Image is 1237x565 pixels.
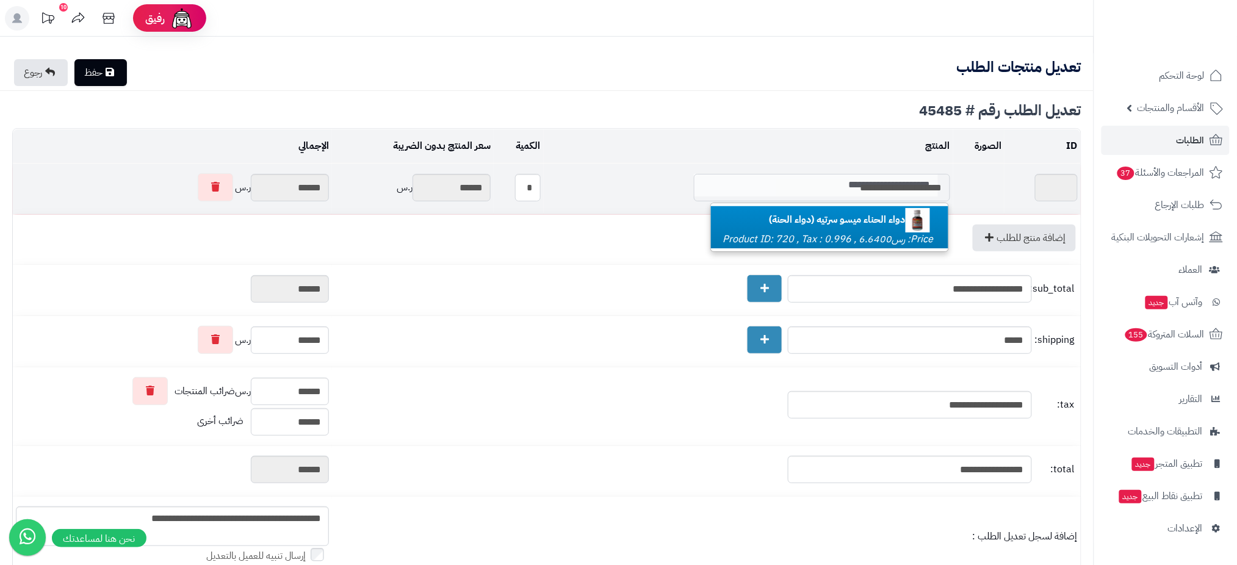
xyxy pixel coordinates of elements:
[170,6,194,31] img: ai-face.png
[957,56,1081,78] b: تعديل منتجات الطلب
[335,530,1078,544] div: إضافة لسجل تعديل الطلب :
[332,129,494,163] td: سعر المنتج بدون الضريبة
[175,384,235,398] span: ضرائب المنتجات
[1180,390,1203,408] span: التقارير
[1150,358,1203,375] span: أدوات التسويق
[59,3,68,12] div: 10
[32,6,63,34] a: تحديثات المنصة
[770,212,936,227] b: دواء الحناء ميسو سرتيه (دواء الحنة)
[906,208,930,232] img: 1741419214-Cobra%20Brand-40x40.jpg
[1102,514,1230,543] a: الإعدادات
[1177,132,1205,149] span: الطلبات
[1102,158,1230,187] a: المراجعات والأسئلة37
[1132,458,1155,471] span: جديد
[1112,229,1205,246] span: إشعارات التحويلات البنكية
[1004,129,1081,163] td: ID
[1138,99,1205,117] span: الأقسام والمنتجات
[1102,126,1230,155] a: الطلبات
[16,173,329,201] div: ر.س
[1035,398,1075,412] span: tax:
[1124,326,1205,343] span: السلات المتروكة
[1102,352,1230,381] a: أدوات التسويق
[1118,488,1203,505] span: تطبيق نقاط البيع
[197,414,243,429] span: ضرائب أخرى
[145,11,165,26] span: رفيق
[1102,417,1230,446] a: التطبيقات والخدمات
[1128,423,1203,440] span: التطبيقات والخدمات
[1144,293,1203,311] span: وآتس آب
[494,129,543,163] td: الكمية
[311,548,324,561] input: إرسال تنبيه للعميل بالتعديل
[544,129,953,163] td: المنتج
[1102,61,1230,90] a: لوحة التحكم
[1117,167,1134,180] span: 37
[1102,481,1230,511] a: تطبيق نقاط البيعجديد
[1102,190,1230,220] a: طلبات الإرجاع
[1125,328,1147,342] span: 155
[1155,196,1205,214] span: طلبات الإرجاع
[1119,490,1142,503] span: جديد
[16,326,329,354] div: ر.س
[1035,282,1075,296] span: sub_total:
[723,232,934,247] small: Price: رس6.6400 , Product ID: 720 , Tax : 0.996
[1116,164,1205,181] span: المراجعات والأسئلة
[1131,455,1203,472] span: تطبيق المتجر
[1102,287,1230,317] a: وآتس آبجديد
[1159,67,1205,84] span: لوحة التحكم
[953,129,1004,163] td: الصورة
[206,549,329,563] label: إرسال تنبيه للعميل بالتعديل
[74,59,127,86] a: حفظ
[16,377,329,405] div: ر.س
[1102,384,1230,414] a: التقارير
[1102,255,1230,284] a: العملاء
[1035,333,1075,347] span: shipping:
[335,174,491,201] div: ر.س
[973,225,1076,251] a: إضافة منتج للطلب
[1179,261,1203,278] span: العملاء
[12,103,1081,118] div: تعديل الطلب رقم # 45485
[1102,449,1230,478] a: تطبيق المتجرجديد
[13,129,332,163] td: الإجمالي
[1035,462,1075,477] span: total:
[1102,320,1230,349] a: السلات المتروكة155
[1145,296,1168,309] span: جديد
[1168,520,1203,537] span: الإعدادات
[1102,223,1230,252] a: إشعارات التحويلات البنكية
[14,59,68,86] a: رجوع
